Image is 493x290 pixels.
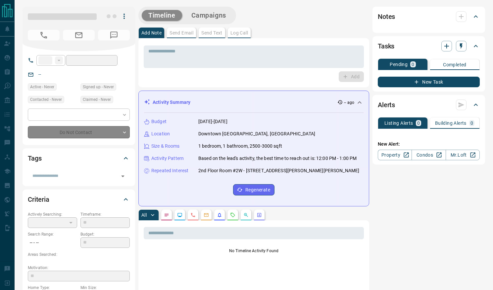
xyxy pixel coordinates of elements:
p: Pending [390,62,408,67]
p: Motivation: [28,265,130,271]
p: Timeframe: [80,211,130,217]
a: -- [38,72,41,77]
svg: Notes [164,212,169,218]
div: Activity Summary-- ago [144,96,364,109]
div: Tasks [378,38,480,54]
button: Open [118,172,127,181]
p: -- ago [344,100,354,106]
p: 2nd Floor Room #2W - [STREET_ADDRESS][PERSON_NAME][PERSON_NAME] [198,167,359,174]
a: Property [378,150,412,160]
div: Notes [378,9,480,25]
p: No Timeline Activity Found [144,248,364,254]
p: Building Alerts [435,121,467,125]
p: Add Note [141,31,162,35]
p: Actively Searching: [28,211,77,217]
span: No Number [98,30,130,40]
p: Repeated Interest [151,167,188,174]
svg: Agent Actions [257,212,262,218]
span: Contacted - Never [30,96,62,103]
p: 0 [412,62,414,67]
svg: Requests [230,212,235,218]
p: Search Range: [28,231,77,237]
div: Criteria [28,191,130,207]
div: Tags [28,150,130,166]
div: Do Not Contact [28,126,130,138]
p: Size & Rooms [151,143,180,150]
p: [DATE]-[DATE] [198,118,227,125]
button: Campaigns [185,10,233,21]
svg: Emails [204,212,209,218]
p: Listing Alerts [384,121,413,125]
span: Signed up - Never [83,84,114,90]
h2: Tasks [378,41,394,51]
svg: Lead Browsing Activity [177,212,182,218]
p: New Alert: [378,141,480,148]
p: -- - -- [28,237,77,248]
svg: Listing Alerts [217,212,222,218]
svg: Calls [190,212,196,218]
h2: Alerts [378,100,395,110]
h2: Notes [378,11,395,22]
div: Alerts [378,97,480,113]
p: Completed [443,62,467,67]
span: No Email [63,30,95,40]
span: No Number [28,30,60,40]
h2: Tags [28,153,41,164]
span: Active - Never [30,84,54,90]
p: Areas Searched: [28,252,130,257]
h2: Criteria [28,194,49,205]
p: All [141,213,147,217]
p: 1 bedroom, 1 bathroom, 2500-3000 sqft [198,143,282,150]
p: 0 [417,121,420,125]
p: Based on the lead's activity, the best time to reach out is: 12:00 PM - 1:00 PM [198,155,357,162]
a: Mr.Loft [446,150,480,160]
svg: Opportunities [243,212,249,218]
p: Budget: [80,231,130,237]
p: Activity Pattern [151,155,184,162]
p: Location [151,130,170,137]
button: New Task [378,77,480,87]
p: Budget [151,118,167,125]
a: Condos [412,150,446,160]
p: 0 [470,121,473,125]
span: Claimed - Never [83,96,111,103]
p: Activity Summary [153,99,190,106]
button: Timeline [142,10,182,21]
button: Regenerate [233,184,274,195]
p: Downtown [GEOGRAPHIC_DATA], [GEOGRAPHIC_DATA] [198,130,315,137]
